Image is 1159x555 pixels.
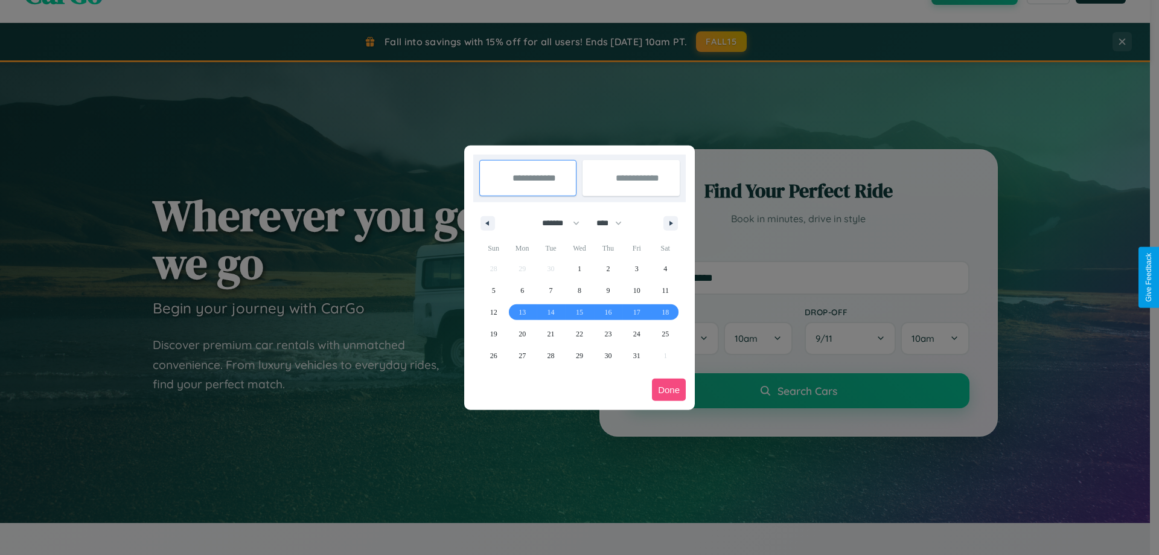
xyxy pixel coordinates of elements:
button: 9 [594,280,622,301]
span: 18 [662,301,669,323]
span: 27 [519,345,526,367]
span: 6 [520,280,524,301]
span: 31 [633,345,640,367]
span: 24 [633,323,640,345]
button: 29 [565,345,593,367]
button: 19 [479,323,508,345]
span: Sat [651,239,680,258]
button: 1 [565,258,593,280]
button: 25 [651,323,680,345]
button: 2 [594,258,622,280]
button: 27 [508,345,536,367]
button: 30 [594,345,622,367]
button: 20 [508,323,536,345]
button: 16 [594,301,622,323]
button: 31 [622,345,651,367]
span: 11 [662,280,669,301]
span: 19 [490,323,497,345]
button: 17 [622,301,651,323]
button: 5 [479,280,508,301]
span: Thu [594,239,622,258]
button: 23 [594,323,622,345]
span: Tue [537,239,565,258]
button: Done [652,379,686,401]
button: 12 [479,301,508,323]
button: 24 [622,323,651,345]
button: 3 [622,258,651,280]
span: 17 [633,301,640,323]
span: 28 [548,345,555,367]
button: 21 [537,323,565,345]
button: 6 [508,280,536,301]
span: Sun [479,239,508,258]
span: Mon [508,239,536,258]
button: 13 [508,301,536,323]
button: 7 [537,280,565,301]
button: 26 [479,345,508,367]
span: Wed [565,239,593,258]
span: 14 [548,301,555,323]
div: Give Feedback [1145,253,1153,302]
button: 15 [565,301,593,323]
span: 30 [604,345,611,367]
span: 2 [606,258,610,280]
button: 8 [565,280,593,301]
span: 3 [635,258,639,280]
span: Fri [622,239,651,258]
span: 26 [490,345,497,367]
button: 14 [537,301,565,323]
button: 28 [537,345,565,367]
button: 22 [565,323,593,345]
span: 23 [604,323,611,345]
span: 22 [576,323,583,345]
span: 29 [576,345,583,367]
span: 15 [576,301,583,323]
span: 8 [578,280,581,301]
span: 16 [604,301,611,323]
span: 1 [578,258,581,280]
span: 13 [519,301,526,323]
span: 9 [606,280,610,301]
span: 12 [490,301,497,323]
span: 21 [548,323,555,345]
span: 10 [633,280,640,301]
span: 20 [519,323,526,345]
button: 18 [651,301,680,323]
button: 4 [651,258,680,280]
span: 5 [492,280,496,301]
button: 10 [622,280,651,301]
span: 25 [662,323,669,345]
span: 7 [549,280,553,301]
span: 4 [663,258,667,280]
button: 11 [651,280,680,301]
